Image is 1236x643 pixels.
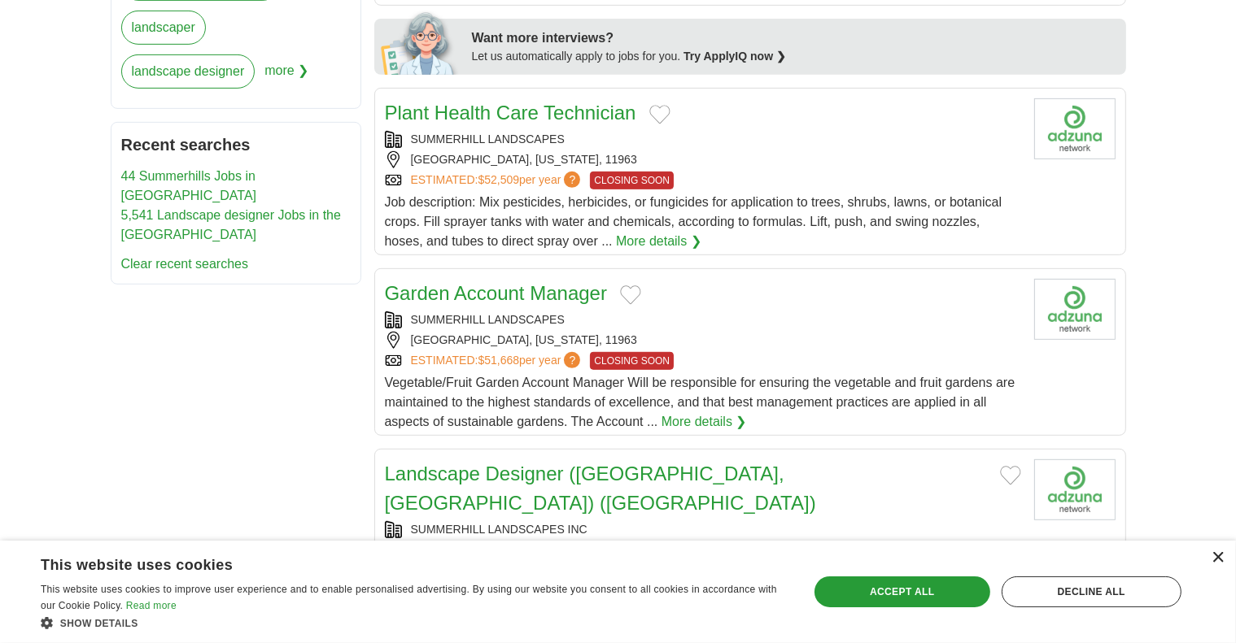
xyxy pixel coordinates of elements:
span: CLOSING SOON [590,172,674,189]
a: More details ❯ [662,412,747,432]
span: This website uses cookies to improve user experience and to enable personalised advertising. By u... [41,584,777,611]
div: SUMMERHILL LANDSCAPES [385,131,1021,148]
a: ESTIMATED:$51,668per year? [411,352,584,370]
a: More details ❯ [616,232,701,251]
a: 5,541 Landscape designer Jobs in the [GEOGRAPHIC_DATA] [121,208,341,241]
a: Try ApplyIQ now ❯ [684,50,786,63]
a: Plant Health Care Technician [385,102,636,124]
div: This website uses cookies [41,550,745,575]
span: Vegetable/Fruit Garden Account Manager Will be responsible for ensuring the vegetable and fruit g... [385,376,1015,428]
div: [GEOGRAPHIC_DATA], [US_STATE], 11963 [385,332,1021,349]
a: Landscape Designer ([GEOGRAPHIC_DATA], [GEOGRAPHIC_DATA]) ([GEOGRAPHIC_DATA]) [385,463,816,514]
div: SUMMERHILL LANDSCAPES [385,311,1021,328]
div: Accept all [815,576,990,607]
span: CLOSING SOON [590,352,674,370]
span: $51,668 [478,354,519,367]
div: Want more interviews? [472,28,1116,48]
h2: Recent searches [121,133,351,157]
span: more ❯ [264,54,308,98]
span: Show details [60,618,138,629]
button: Add to favorite jobs [649,105,670,124]
a: 44 Summerhills Jobs in [GEOGRAPHIC_DATA] [121,169,257,202]
div: SUMMERHILL LANDSCAPES INC [385,521,1021,538]
div: Let us automatically apply to jobs for you. [472,48,1116,65]
img: Company logo [1034,98,1116,159]
div: Show details [41,615,786,631]
img: Company logo [1034,279,1116,340]
div: Close [1212,552,1224,564]
span: Job description: Mix pesticides, herbicides, or fungicides for application to trees, shrubs, lawn... [385,195,1002,248]
button: Add to favorite jobs [620,285,641,305]
div: [GEOGRAPHIC_DATA], [US_STATE], 11963 [385,151,1021,168]
span: ? [564,352,580,368]
img: apply-iq-scientist.png [381,10,460,75]
div: Decline all [1002,576,1181,607]
a: Clear recent searches [121,257,249,271]
a: Garden Account Manager [385,282,608,304]
span: $52,509 [478,173,519,186]
img: Company logo [1034,459,1116,520]
button: Add to favorite jobs [1000,466,1021,485]
span: ? [564,172,580,188]
a: ESTIMATED:$52,509per year? [411,172,584,189]
a: landscaper [121,11,206,45]
a: Read more, opens a new window [126,600,177,611]
a: landscape designer [121,54,255,89]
